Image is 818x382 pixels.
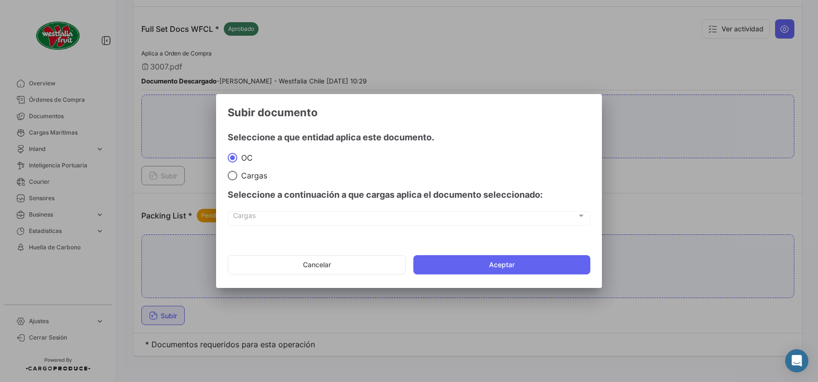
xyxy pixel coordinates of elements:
[228,106,590,119] h3: Subir documento
[228,188,590,202] h4: Seleccione a continuación a que cargas aplica el documento seleccionado:
[237,171,267,180] span: Cargas
[233,214,577,222] span: Cargas
[237,153,253,163] span: OC
[228,255,406,274] button: Cancelar
[413,255,590,274] button: Aceptar
[785,349,808,372] div: Abrir Intercom Messenger
[228,131,590,144] h4: Seleccione a que entidad aplica este documento.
